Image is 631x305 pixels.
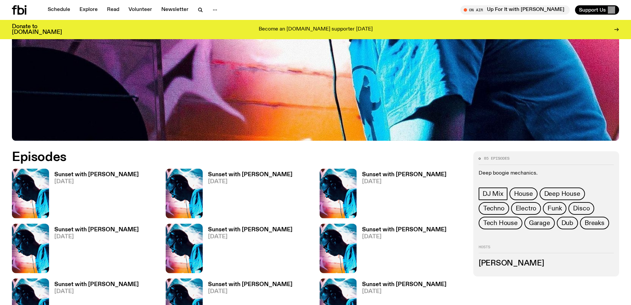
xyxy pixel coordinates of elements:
[548,205,562,212] span: Funk
[54,282,139,287] h3: Sunset with [PERSON_NAME]
[203,227,292,273] a: Sunset with [PERSON_NAME][DATE]
[543,202,566,215] a: Funk
[12,151,414,163] h2: Episodes
[166,169,203,218] img: Simon Caldwell stands side on, looking downwards. He has headphones on. Behind him is a brightly ...
[157,5,192,15] a: Newsletter
[357,172,447,218] a: Sunset with [PERSON_NAME][DATE]
[12,224,49,273] img: Simon Caldwell stands side on, looking downwards. He has headphones on. Behind him is a brightly ...
[479,217,522,229] a: Tech House
[529,219,550,227] span: Garage
[259,27,373,33] p: Become an [DOMAIN_NAME] supporter [DATE]
[516,205,537,212] span: Electro
[568,202,594,215] a: Disco
[544,190,580,197] span: Deep House
[585,219,605,227] span: Breaks
[362,289,447,294] span: [DATE]
[362,282,447,287] h3: Sunset with [PERSON_NAME]
[460,5,570,15] button: On AirUp For It with [PERSON_NAME]
[208,282,292,287] h3: Sunset with [PERSON_NAME]
[483,219,518,227] span: Tech House
[561,219,573,227] span: Dub
[483,190,503,197] span: DJ Mix
[509,188,538,200] a: House
[103,5,123,15] a: Read
[44,5,74,15] a: Schedule
[54,227,139,233] h3: Sunset with [PERSON_NAME]
[54,289,139,294] span: [DATE]
[54,172,139,178] h3: Sunset with [PERSON_NAME]
[54,234,139,240] span: [DATE]
[557,217,578,229] a: Dub
[362,234,447,240] span: [DATE]
[540,188,585,200] a: Deep House
[479,260,614,267] h3: [PERSON_NAME]
[320,169,357,218] img: Simon Caldwell stands side on, looking downwards. He has headphones on. Behind him is a brightly ...
[573,205,590,212] span: Disco
[208,172,292,178] h3: Sunset with [PERSON_NAME]
[479,245,614,253] h2: Hosts
[483,205,504,212] span: Techno
[479,170,614,177] p: Deep boogie mechanics.
[484,157,509,160] span: 85 episodes
[208,234,292,240] span: [DATE]
[580,217,609,229] a: Breaks
[76,5,102,15] a: Explore
[362,227,447,233] h3: Sunset with [PERSON_NAME]
[49,227,139,273] a: Sunset with [PERSON_NAME][DATE]
[511,202,541,215] a: Electro
[203,172,292,218] a: Sunset with [PERSON_NAME][DATE]
[514,190,533,197] span: House
[362,172,447,178] h3: Sunset with [PERSON_NAME]
[320,224,357,273] img: Simon Caldwell stands side on, looking downwards. He has headphones on. Behind him is a brightly ...
[125,5,156,15] a: Volunteer
[479,188,507,200] a: DJ Mix
[208,179,292,185] span: [DATE]
[12,24,62,35] h3: Donate to [DOMAIN_NAME]
[479,202,509,215] a: Techno
[575,5,619,15] button: Support Us
[49,172,139,218] a: Sunset with [PERSON_NAME][DATE]
[357,227,447,273] a: Sunset with [PERSON_NAME][DATE]
[362,179,447,185] span: [DATE]
[579,7,606,13] span: Support Us
[54,179,139,185] span: [DATE]
[208,227,292,233] h3: Sunset with [PERSON_NAME]
[524,217,555,229] a: Garage
[12,169,49,218] img: Simon Caldwell stands side on, looking downwards. He has headphones on. Behind him is a brightly ...
[208,289,292,294] span: [DATE]
[166,224,203,273] img: Simon Caldwell stands side on, looking downwards. He has headphones on. Behind him is a brightly ...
